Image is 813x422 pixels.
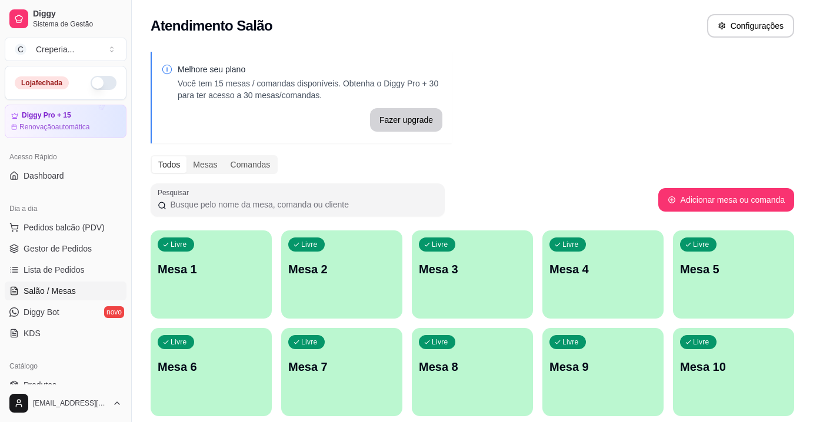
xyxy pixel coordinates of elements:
p: Livre [432,240,448,249]
button: LivreMesa 8 [412,328,533,416]
button: Alterar Status [91,76,116,90]
h2: Atendimento Salão [151,16,272,35]
input: Pesquisar [166,199,438,210]
p: Livre [171,240,187,249]
div: Comandas [224,156,277,173]
p: Mesa 1 [158,261,265,277]
span: KDS [24,327,41,339]
a: Gestor de Pedidos [5,239,126,258]
div: Creperia ... [36,43,74,55]
a: KDS [5,324,126,343]
p: Livre [693,337,709,347]
div: Loja fechada [15,76,69,89]
a: Lista de Pedidos [5,260,126,279]
a: Dashboard [5,166,126,185]
p: Livre [562,337,579,347]
a: Diggy Botnovo [5,303,126,321]
a: DiggySistema de Gestão [5,5,126,33]
button: LivreMesa 9 [542,328,664,416]
a: Salão / Mesas [5,282,126,300]
p: Mesa 7 [288,359,395,375]
button: LivreMesa 6 [151,328,272,416]
p: Mesa 2 [288,261,395,277]
span: Diggy Bot [24,306,59,318]
span: Dashboard [24,170,64,182]
button: Select a team [5,38,126,61]
span: Salão / Mesas [24,285,76,297]
button: LivreMesa 2 [281,230,402,319]
span: Pedidos balcão (PDV) [24,222,105,233]
div: Acesso Rápido [5,148,126,166]
p: Livre [171,337,187,347]
p: Mesa 4 [549,261,657,277]
div: Mesas [186,156,224,173]
button: LivreMesa 3 [412,230,533,319]
p: Livre [693,240,709,249]
div: Catálogo [5,357,126,376]
button: LivreMesa 5 [673,230,794,319]
button: LivreMesa 4 [542,230,664,319]
label: Pesquisar [158,187,193,197]
span: Diggy [33,9,122,19]
p: Mesa 3 [419,261,526,277]
button: Configurações [707,14,794,38]
button: LivreMesa 7 [281,328,402,416]
button: Pedidos balcão (PDV) [5,218,126,237]
button: LivreMesa 10 [673,328,794,416]
span: Lista de Pedidos [24,264,85,276]
p: Livre [301,240,318,249]
span: Sistema de Gestão [33,19,122,29]
span: Gestor de Pedidos [24,243,92,254]
p: Você tem 15 mesas / comandas disponíveis. Obtenha o Diggy Pro + 30 para ter acesso a 30 mesas/com... [178,78,442,101]
p: Mesa 5 [680,261,787,277]
div: Dia a dia [5,199,126,218]
p: Mesa 6 [158,359,265,375]
p: Livre [562,240,579,249]
button: LivreMesa 1 [151,230,272,319]
button: Fazer upgrade [370,108,442,132]
span: C [15,43,26,55]
a: Produtos [5,376,126,394]
p: Melhore seu plano [178,63,442,75]
button: Adicionar mesa ou comanda [658,188,794,212]
button: [EMAIL_ADDRESS][DOMAIN_NAME] [5,389,126,417]
p: Mesa 8 [419,359,526,375]
span: Produtos [24,379,56,391]
div: Todos [152,156,186,173]
article: Diggy Pro + 15 [22,111,71,120]
span: [EMAIL_ADDRESS][DOMAIN_NAME] [33,398,108,408]
p: Livre [432,337,448,347]
article: Renovação automática [19,122,89,132]
a: Diggy Pro + 15Renovaçãoautomática [5,105,126,138]
p: Mesa 9 [549,359,657,375]
p: Mesa 10 [680,359,787,375]
p: Livre [301,337,318,347]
